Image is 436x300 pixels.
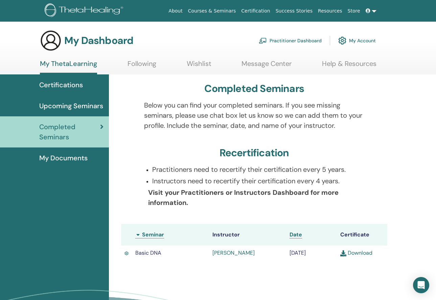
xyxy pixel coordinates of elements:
th: Instructor [209,224,286,246]
span: Upcoming Seminars [39,101,103,111]
span: Certifications [39,80,83,90]
a: Courses & Seminars [185,5,239,17]
a: Date [290,231,302,238]
a: About [166,5,185,17]
p: Below you can find your completed seminars. If you see missing seminars, please use chat box let ... [144,100,364,131]
span: Date [290,231,302,238]
a: Practitioner Dashboard [259,33,322,48]
img: download.svg [340,250,346,256]
a: Message Center [242,60,292,73]
a: [PERSON_NAME] [212,249,255,256]
img: cog.svg [338,35,346,46]
a: Help & Resources [322,60,376,73]
img: Active Certificate [124,251,128,256]
a: Success Stories [273,5,315,17]
span: My Documents [39,153,88,163]
a: Following [128,60,156,73]
a: Download [340,249,372,256]
p: Practitioners need to recertify their certification every 5 years. [152,164,364,175]
img: logo.png [45,3,125,19]
a: My Account [338,33,376,48]
div: Open Intercom Messenger [413,277,429,293]
h3: Recertification [220,147,289,159]
span: Completed Seminars [39,122,100,142]
img: chalkboard-teacher.svg [259,38,267,44]
a: Wishlist [187,60,211,73]
a: Store [345,5,363,17]
td: [DATE] [286,246,337,260]
a: Certification [238,5,273,17]
a: My ThetaLearning [40,60,97,74]
span: Basic DNA [135,249,161,256]
h3: My Dashboard [64,34,133,47]
a: Resources [315,5,345,17]
p: Instructors need to recertify their certification every 4 years. [152,176,364,186]
h3: Completed Seminars [204,83,304,95]
b: Visit your Practitioners or Instructors Dashboard for more information. [148,188,339,207]
img: generic-user-icon.jpg [40,30,62,51]
th: Certificate [337,224,388,246]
